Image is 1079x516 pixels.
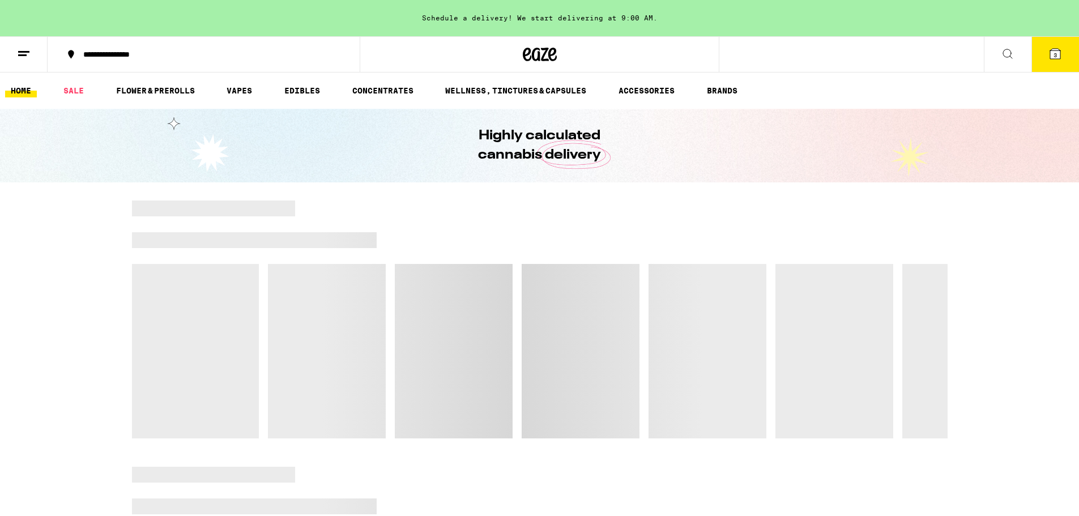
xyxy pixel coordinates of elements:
a: WELLNESS, TINCTURES & CAPSULES [440,84,592,97]
a: EDIBLES [279,84,326,97]
a: ACCESSORIES [613,84,680,97]
button: 3 [1031,37,1079,72]
h1: Highly calculated cannabis delivery [446,126,633,165]
span: 3 [1054,52,1057,58]
a: CONCENTRATES [347,84,419,97]
a: HOME [5,84,37,97]
a: VAPES [221,84,258,97]
a: FLOWER & PREROLLS [110,84,201,97]
a: SALE [58,84,89,97]
a: BRANDS [701,84,743,97]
